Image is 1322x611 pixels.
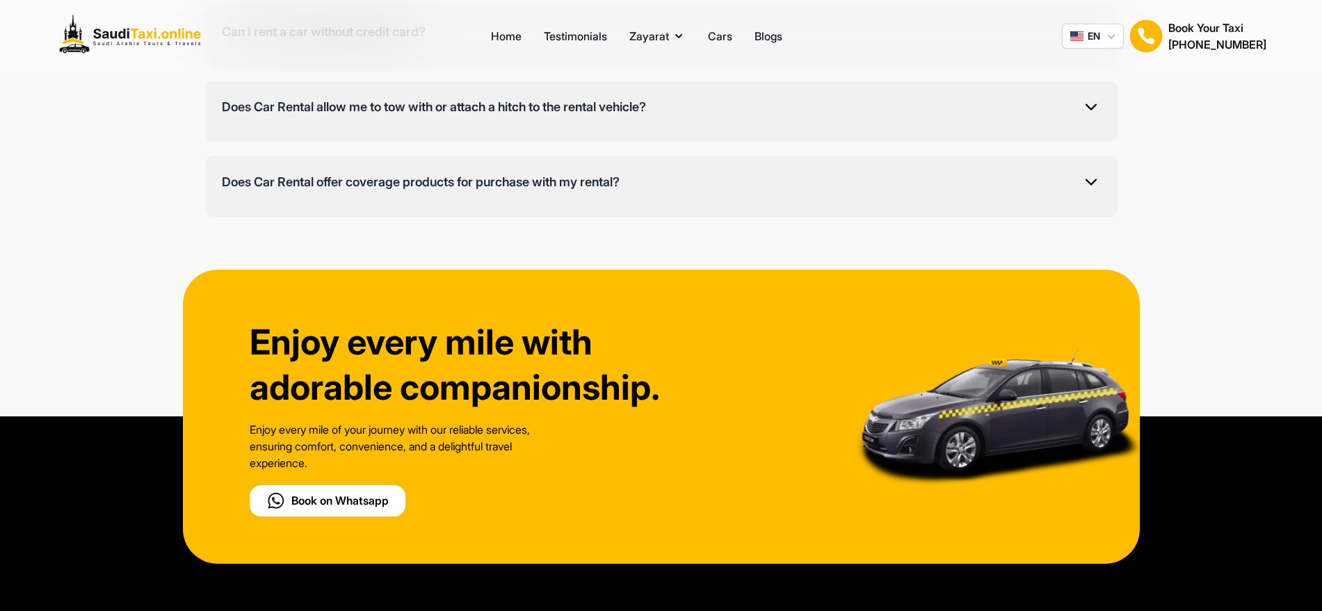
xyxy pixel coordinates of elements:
a: Blogs [755,28,782,44]
button: EN [1062,24,1124,49]
button: Does Car Rental offer coverage products for purchase with my rental? [222,172,1101,200]
h1: Enjoy every mile with adorable companionship. [250,320,738,410]
button: Does Car Rental allow me to tow with or attach a hitch to the rental vehicle? [222,97,1101,125]
h1: Book Your Taxi [1168,19,1266,36]
a: Home [491,28,522,44]
button: Book on Whatsapp [250,485,405,516]
a: Testimonials [544,28,607,44]
a: Cars [708,28,732,44]
img: Book Your Taxi [1129,19,1163,53]
div: Book Your Taxi [1168,19,1266,53]
button: Zayarat [629,28,686,44]
p: Enjoy every mile of your journey with our reliable services, ensuring comfort, convenience, and a... [250,421,563,471]
img: call [266,491,286,511]
span: EN [1088,29,1100,43]
img: Logo [56,11,211,61]
h2: [PHONE_NUMBER] [1168,36,1266,53]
